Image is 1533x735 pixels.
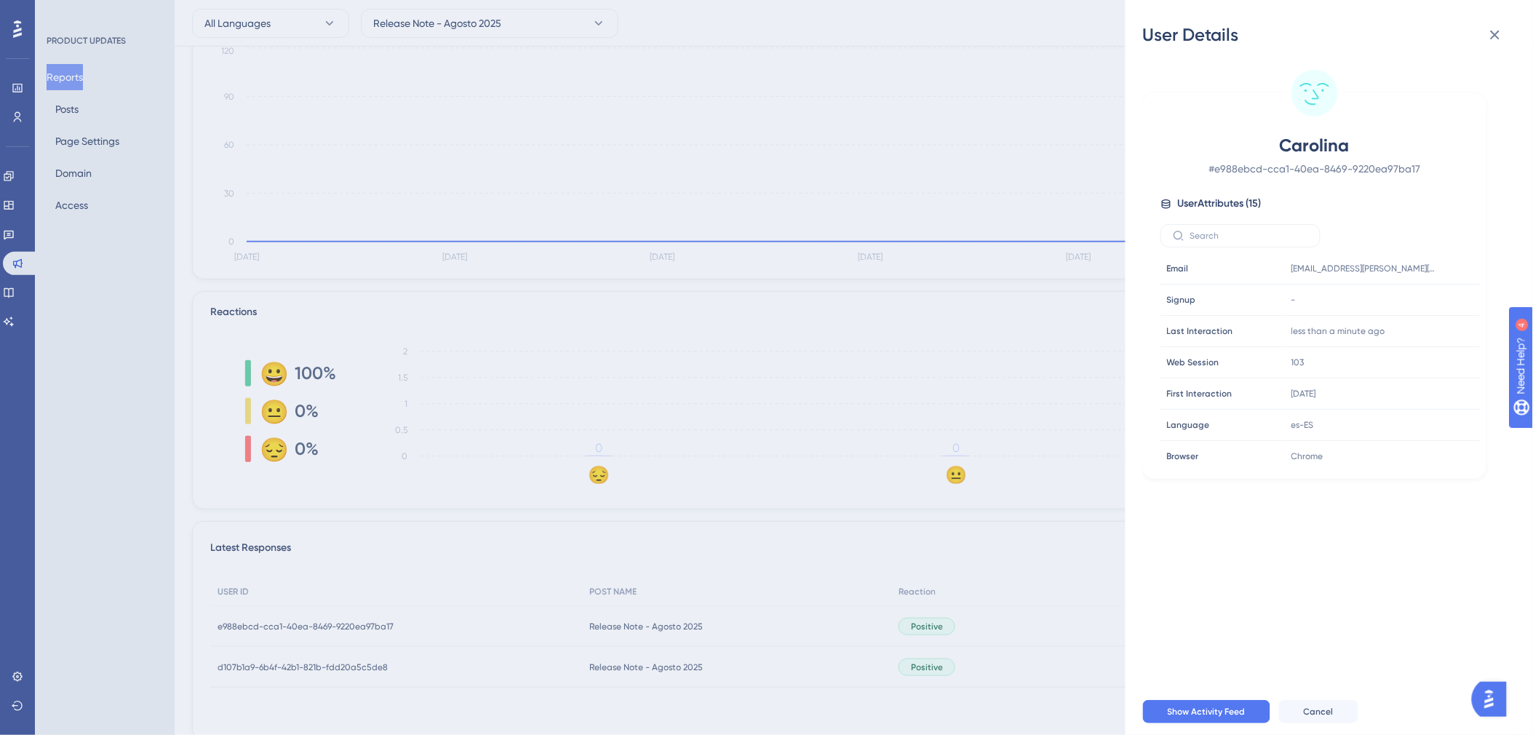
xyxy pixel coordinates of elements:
span: - [1291,294,1296,306]
iframe: UserGuiding AI Assistant Launcher [1472,678,1516,721]
span: [EMAIL_ADDRESS][PERSON_NAME][DOMAIN_NAME] [1291,263,1437,274]
span: Chrome [1291,450,1323,462]
span: # e988ebcd-cca1-40ea-8469-9220ea97ba17 [1187,160,1443,178]
span: 103 [1291,357,1305,368]
span: First Interaction [1167,388,1233,400]
time: less than a minute ago [1291,326,1385,336]
span: Show Activity Feed [1168,706,1246,718]
span: Cancel [1304,706,1334,718]
span: Language [1167,419,1210,431]
span: User Attributes ( 15 ) [1178,195,1262,212]
div: 4 [100,7,105,19]
input: Search [1190,231,1308,241]
span: Web Session [1167,357,1219,368]
span: Browser [1167,450,1199,462]
time: [DATE] [1291,389,1316,399]
div: User Details [1143,23,1516,47]
span: Need Help? [34,4,91,21]
span: es-ES [1291,419,1314,431]
button: Show Activity Feed [1143,700,1270,723]
span: Last Interaction [1167,325,1233,337]
span: Signup [1167,294,1196,306]
button: Cancel [1279,700,1358,723]
span: Email [1167,263,1189,274]
span: Carolina [1187,134,1443,157]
